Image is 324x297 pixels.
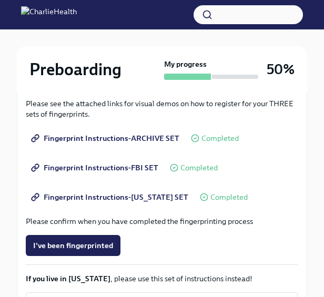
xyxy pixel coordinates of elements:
[201,135,239,142] span: Completed
[26,98,298,119] p: Please see the attached links for visual demos on how to register for your THREE sets of fingerpr...
[29,59,121,80] h2: Preboarding
[26,216,298,227] p: Please confirm when you have completed the fingerprinting process
[26,274,110,283] strong: If you live in [US_STATE]
[210,193,248,201] span: Completed
[180,164,218,172] span: Completed
[33,240,113,251] span: I've been fingerprinted
[26,187,196,208] a: Fingerprint Instructions-[US_STATE] SET
[267,60,295,79] h3: 50%
[33,192,188,202] span: Fingerprint Instructions-[US_STATE] SET
[33,162,158,173] span: Fingerprint Instructions-FBI SET
[26,235,120,256] button: I've been fingerprinted
[26,128,187,149] a: Fingerprint Instructions-ARCHIVE SET
[33,133,179,144] span: Fingerprint Instructions-ARCHIVE SET
[21,6,77,23] img: CharlieHealth
[26,157,166,178] a: Fingerprint Instructions-FBI SET
[26,273,298,284] p: , please use this set of instructions instead!
[164,59,207,69] strong: My progress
